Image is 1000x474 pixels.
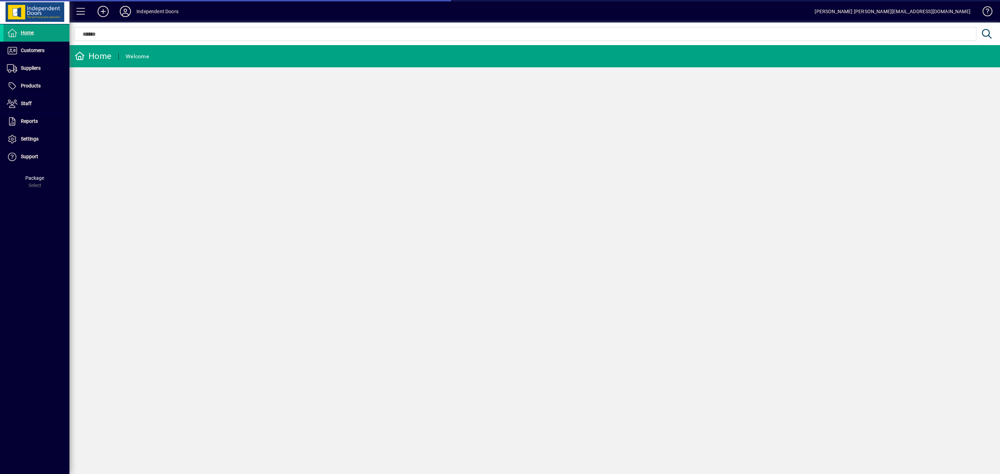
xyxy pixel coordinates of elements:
[21,118,38,124] span: Reports
[136,6,178,17] div: Independent Doors
[815,6,970,17] div: [PERSON_NAME] [PERSON_NAME][EMAIL_ADDRESS][DOMAIN_NAME]
[3,77,69,95] a: Products
[25,175,44,181] span: Package
[3,60,69,77] a: Suppliers
[92,5,114,18] button: Add
[3,130,69,148] a: Settings
[75,51,111,62] div: Home
[3,42,69,59] a: Customers
[114,5,136,18] button: Profile
[21,48,44,53] span: Customers
[3,148,69,166] a: Support
[21,136,39,142] span: Settings
[3,95,69,112] a: Staff
[977,1,991,24] a: Knowledge Base
[3,113,69,130] a: Reports
[21,30,34,35] span: Home
[21,101,32,106] span: Staff
[21,65,41,71] span: Suppliers
[21,154,38,159] span: Support
[21,83,41,88] span: Products
[126,51,149,62] div: Welcome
